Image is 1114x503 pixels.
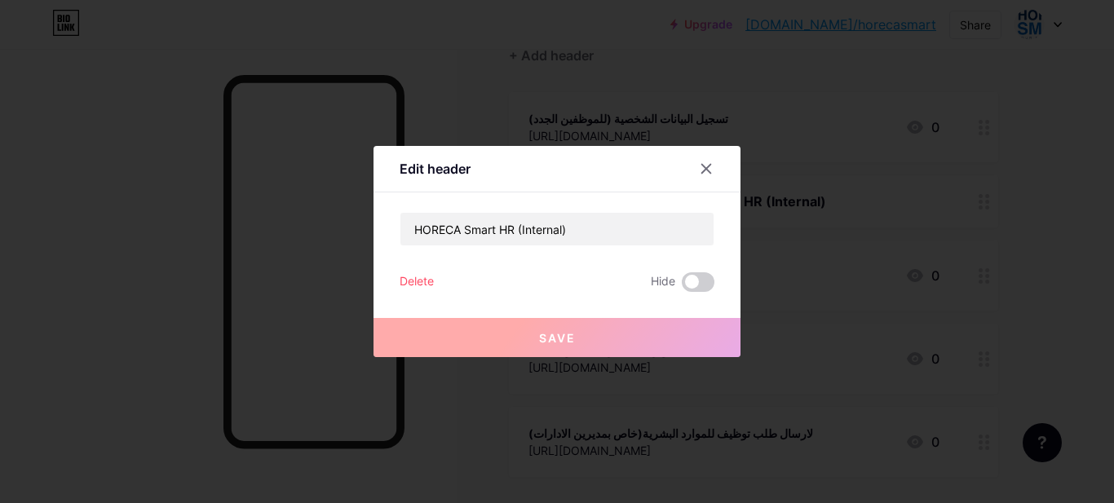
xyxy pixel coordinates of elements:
button: Save [374,318,740,357]
span: Hide [651,272,675,292]
input: Title [400,213,714,245]
div: Edit header [400,159,471,179]
span: Save [539,331,576,345]
div: Delete [400,272,434,292]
